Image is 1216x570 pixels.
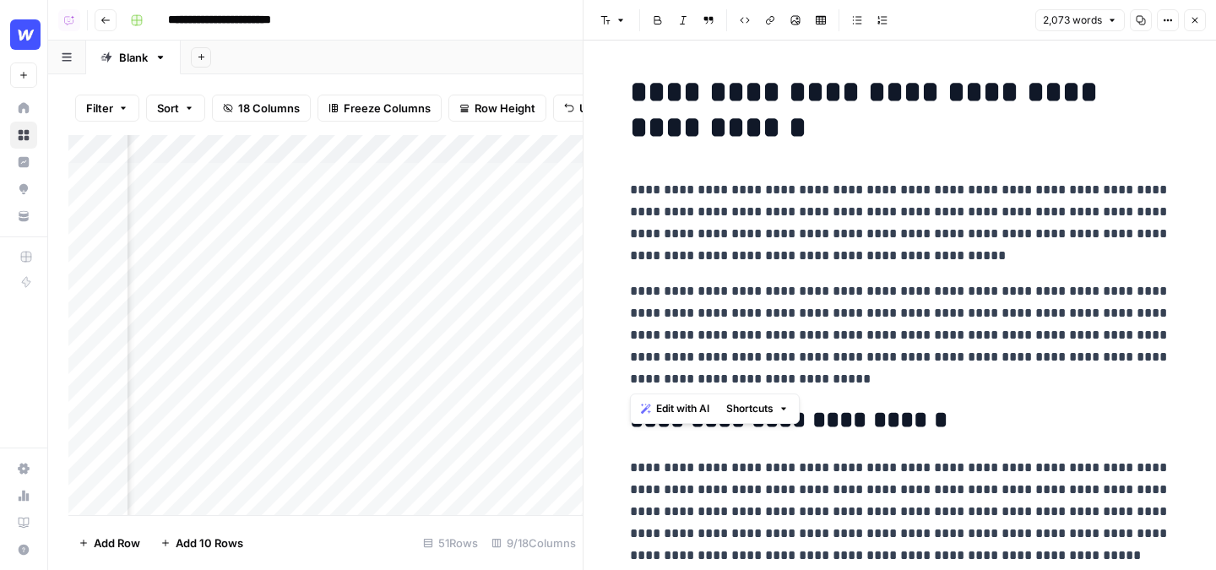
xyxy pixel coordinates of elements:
[10,95,37,122] a: Home
[448,95,546,122] button: Row Height
[726,401,774,416] span: Shortcuts
[10,455,37,482] a: Settings
[238,100,300,117] span: 18 Columns
[475,100,535,117] span: Row Height
[553,95,619,122] button: Undo
[119,49,148,66] div: Blank
[176,535,243,551] span: Add 10 Rows
[157,100,179,117] span: Sort
[10,536,37,563] button: Help + Support
[344,100,431,117] span: Freeze Columns
[10,19,41,50] img: Webflow Logo
[10,203,37,230] a: Your Data
[634,398,716,420] button: Edit with AI
[10,176,37,203] a: Opportunities
[146,95,205,122] button: Sort
[10,149,37,176] a: Insights
[150,529,253,556] button: Add 10 Rows
[86,100,113,117] span: Filter
[10,509,37,536] a: Learning Hub
[485,529,583,556] div: 9/18 Columns
[10,14,37,56] button: Workspace: Webflow
[719,398,795,420] button: Shortcuts
[10,482,37,509] a: Usage
[416,529,485,556] div: 51 Rows
[318,95,442,122] button: Freeze Columns
[10,122,37,149] a: Browse
[1035,9,1125,31] button: 2,073 words
[656,401,709,416] span: Edit with AI
[94,535,140,551] span: Add Row
[1043,13,1102,28] span: 2,073 words
[75,95,139,122] button: Filter
[212,95,311,122] button: 18 Columns
[68,529,150,556] button: Add Row
[86,41,181,74] a: Blank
